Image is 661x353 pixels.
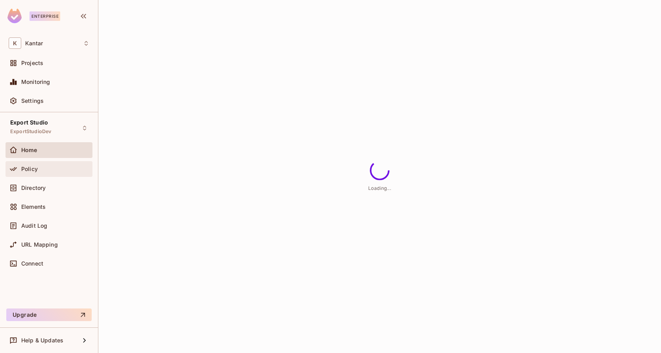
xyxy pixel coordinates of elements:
[21,166,38,172] span: Policy
[7,9,22,23] img: SReyMgAAAABJRU5ErkJggg==
[6,308,92,321] button: Upgrade
[21,260,43,267] span: Connect
[21,223,47,229] span: Audit Log
[21,147,37,153] span: Home
[21,60,43,66] span: Projects
[21,337,63,344] span: Help & Updates
[368,185,391,191] span: Loading...
[21,98,44,104] span: Settings
[10,119,48,126] span: Export Studio
[30,11,60,21] div: Enterprise
[21,242,58,248] span: URL Mapping
[21,185,46,191] span: Directory
[10,128,51,135] span: ExportStudioDev
[9,37,21,49] span: K
[21,79,50,85] span: Monitoring
[21,204,46,210] span: Elements
[25,40,43,46] span: Workspace: Kantar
